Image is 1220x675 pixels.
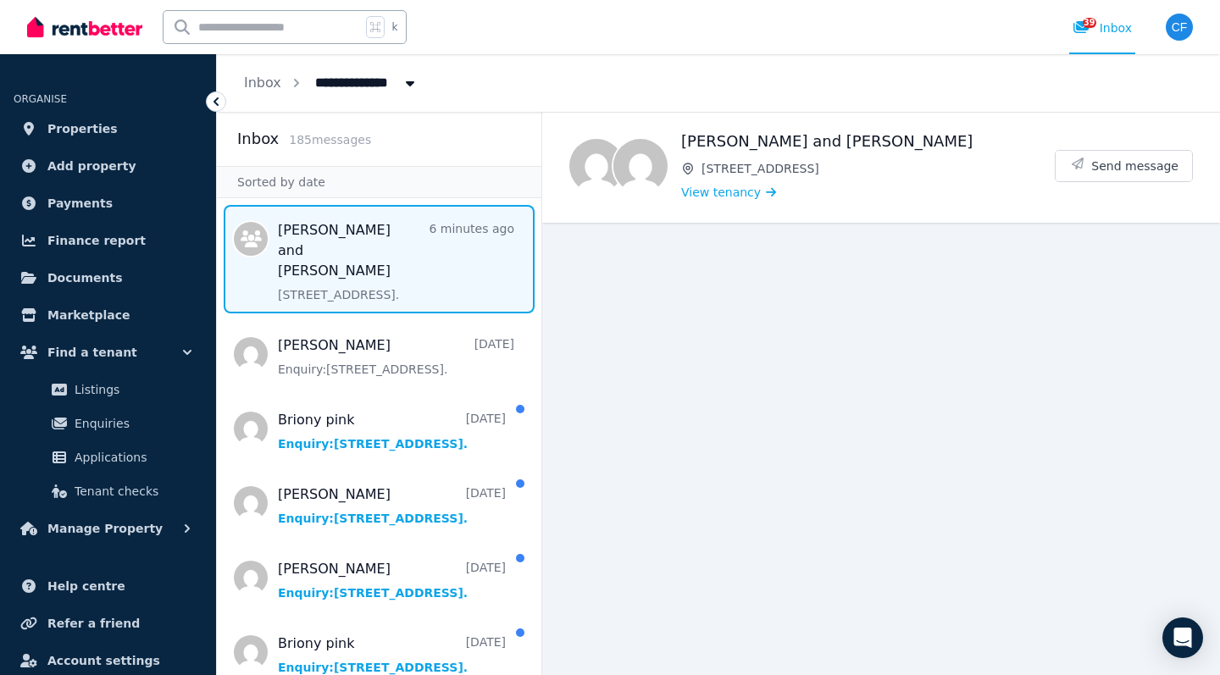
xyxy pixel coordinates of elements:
span: k [391,20,397,34]
a: [PERSON_NAME][DATE]Enquiry:[STREET_ADDRESS]. [278,484,506,527]
img: RentBetter [27,14,142,40]
span: Account settings [47,650,160,671]
img: Christy Fischer [1166,14,1193,41]
span: Refer a friend [47,613,140,634]
a: [PERSON_NAME][DATE]Enquiry:[STREET_ADDRESS]. [278,559,506,601]
button: Find a tenant [14,335,202,369]
span: Documents [47,268,123,288]
span: Find a tenant [47,342,137,362]
a: Properties [14,112,202,146]
div: Sorted by date [217,166,541,198]
img: Amit Maharjan [569,139,624,193]
a: Payments [14,186,202,220]
h2: Inbox [237,127,279,151]
span: Enquiries [75,413,189,434]
h1: [PERSON_NAME] and [PERSON_NAME] [681,130,1055,153]
a: Finance report [14,224,202,257]
a: [PERSON_NAME][DATE]Enquiry:[STREET_ADDRESS]. [278,335,514,378]
span: Send message [1091,158,1178,174]
span: Marketplace [47,305,130,325]
span: Applications [75,447,189,468]
a: Help centre [14,569,202,603]
span: Payments [47,193,113,213]
a: Tenant checks [20,474,196,508]
a: Documents [14,261,202,295]
a: Listings [20,373,196,407]
a: Inbox [244,75,281,91]
span: Tenant checks [75,481,189,501]
a: View tenancy [681,184,776,201]
span: ORGANISE [14,93,67,105]
span: 185 message s [289,133,371,147]
a: Briony pink[DATE]Enquiry:[STREET_ADDRESS]. [278,410,506,452]
img: Reeya Maharjan [613,139,668,193]
a: Enquiries [20,407,196,440]
a: Refer a friend [14,606,202,640]
button: Send message [1056,151,1192,181]
span: View tenancy [681,184,761,201]
span: [STREET_ADDRESS] [701,160,1055,177]
div: Open Intercom Messenger [1162,617,1203,658]
span: Finance report [47,230,146,251]
a: [PERSON_NAME] and [PERSON_NAME]6 minutes ago[STREET_ADDRESS]. [278,220,514,303]
span: 39 [1083,18,1096,28]
span: Listings [75,379,189,400]
a: Marketplace [14,298,202,332]
span: Help centre [47,576,125,596]
a: Add property [14,149,202,183]
span: Add property [47,156,136,176]
span: Properties [47,119,118,139]
span: Manage Property [47,518,163,539]
button: Manage Property [14,512,202,545]
a: Applications [20,440,196,474]
div: Inbox [1073,19,1132,36]
nav: Breadcrumb [217,54,446,112]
